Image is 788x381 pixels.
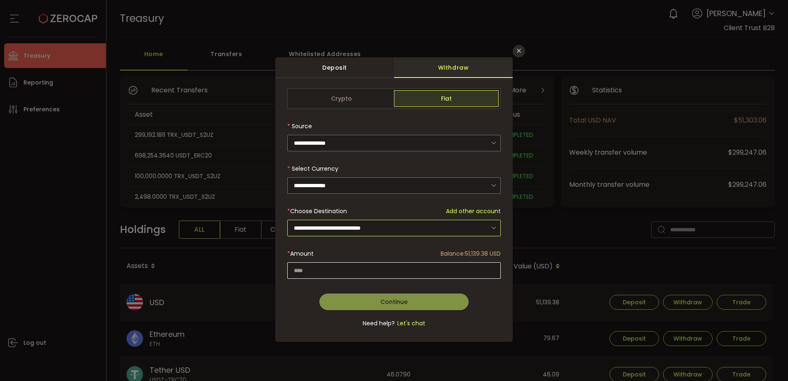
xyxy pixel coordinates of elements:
label: Select Currency [287,165,338,173]
label: Source [287,122,312,130]
span: Crypto [289,90,394,107]
div: Withdraw [394,57,513,78]
span: Choose Destination [290,207,347,215]
span: Fiat [394,90,499,107]
span: Add other account [446,207,501,216]
span: Continue [380,298,408,306]
span: Need help? [363,319,395,328]
span: Amount [290,249,314,258]
span: Let's chat [395,319,425,328]
iframe: Chat Widget [747,341,788,381]
span: 51,139.38 USD [465,249,501,258]
button: Continue [319,294,469,310]
span: Balance: [441,249,465,258]
div: Deposit [275,57,394,78]
div: dialog [275,57,513,342]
